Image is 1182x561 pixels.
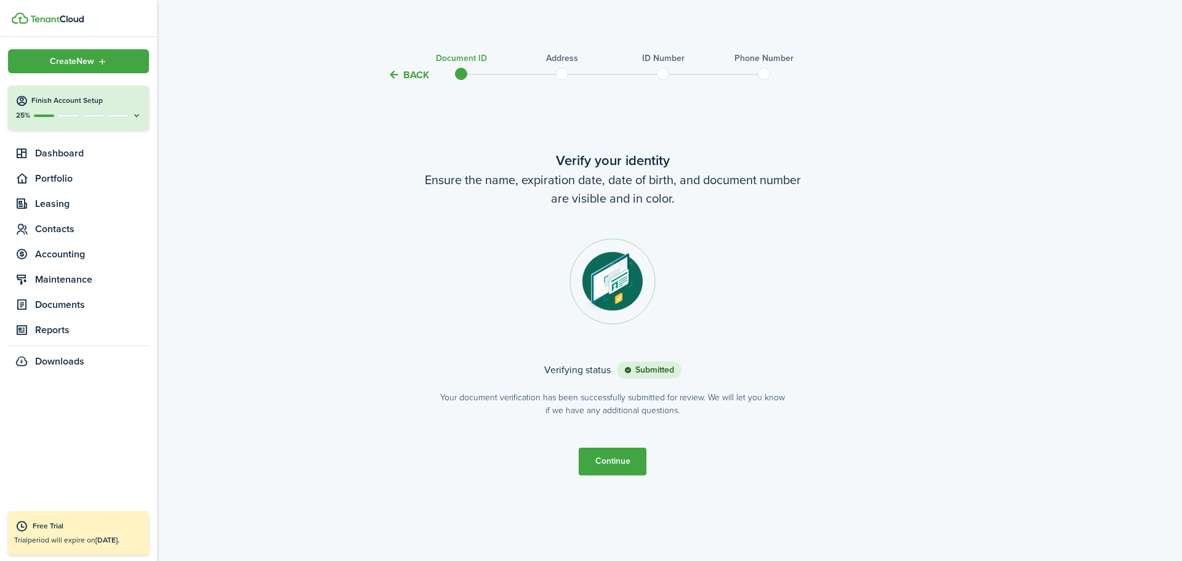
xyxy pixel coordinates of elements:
verification-banner-description: Your document verification has been successfully submitted for review. We will let you know if we... [440,391,785,417]
img: TenantCloud [12,12,28,24]
h4: Finish Account Setup [31,95,142,106]
status: Submitted [617,361,681,379]
span: Downloads [35,354,84,369]
wizard-step-header-description: Ensure the name, expiration date, date of birth, and document number are visible and in color. [354,171,871,208]
span: period will expire on [28,535,119,546]
a: Reports [8,319,149,341]
span: Leasing [35,196,149,211]
img: TenantCloud [30,15,84,23]
h3: Phone Number [734,52,794,65]
b: [DATE]. [95,535,119,546]
button: Continue [579,448,646,475]
wizard-step-header-title: Verify your identity [354,150,871,171]
p: Trial [14,535,143,546]
span: Reports [35,323,149,337]
span: Verifying status [544,363,617,377]
button: Back [388,68,429,81]
h3: ID Number [642,52,685,65]
img: Document step [569,238,656,325]
span: Create New [50,57,94,66]
span: Portfolio [35,171,149,186]
a: Free TrialTrialperiod will expire on[DATE]. [8,511,149,555]
span: Maintenance [35,272,149,287]
h3: Address [546,52,578,65]
button: Open menu [8,49,149,73]
span: Contacts [35,222,149,236]
p: 25% [15,110,31,121]
span: Accounting [35,247,149,262]
h3: Document ID [436,52,487,65]
span: Documents [35,297,149,312]
span: Dashboard [35,146,149,161]
div: Free Trial [33,520,143,533]
button: Finish Account Setup25% [8,86,149,130]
